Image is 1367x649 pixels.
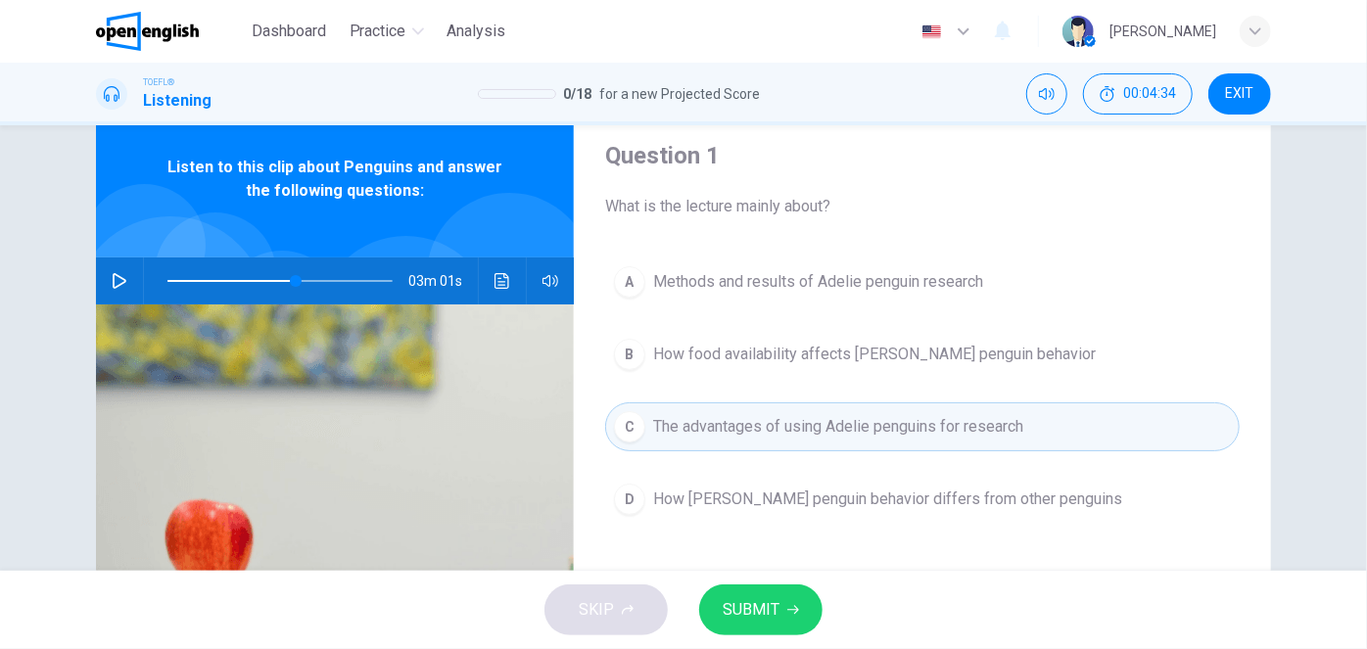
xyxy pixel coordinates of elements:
span: How [PERSON_NAME] penguin behavior differs from other penguins [653,487,1122,511]
span: 00:04:34 [1123,86,1176,102]
button: AMethods and results of Adelie penguin research [605,257,1240,306]
span: EXIT [1226,86,1254,102]
span: What is the lecture mainly about? [605,195,1240,218]
h4: Question 1 [605,140,1240,171]
span: 03m 01s [408,257,478,304]
div: [PERSON_NAME] [1109,20,1216,43]
div: B [614,339,645,370]
div: A [614,266,645,298]
img: OpenEnglish logo [96,12,199,51]
span: SUBMIT [723,596,779,624]
div: C [614,411,645,442]
img: Profile picture [1062,16,1094,47]
button: EXIT [1208,73,1271,115]
span: How food availability affects [PERSON_NAME] penguin behavior [653,343,1096,366]
a: OpenEnglish logo [96,12,244,51]
h1: Listening [143,89,212,113]
button: DHow [PERSON_NAME] penguin behavior differs from other penguins [605,475,1240,524]
span: Dashboard [252,20,326,43]
button: SUBMIT [699,584,823,635]
span: TOEFL® [143,75,174,89]
button: Analysis [440,14,514,49]
div: Hide [1083,73,1193,115]
span: for a new Projected Score [600,82,761,106]
button: Practice [342,14,432,49]
span: The advantages of using Adelie penguins for research [653,415,1023,439]
div: D [614,484,645,515]
button: Click to see the audio transcription [487,257,518,304]
button: Dashboard [244,14,334,49]
button: CThe advantages of using Adelie penguins for research [605,402,1240,451]
span: Methods and results of Adelie penguin research [653,270,983,294]
button: BHow food availability affects [PERSON_NAME] penguin behavior [605,330,1240,379]
div: Mute [1026,73,1067,115]
span: Analysis [448,20,506,43]
img: en [919,24,944,39]
span: 0 / 18 [564,82,592,106]
span: Practice [350,20,406,43]
button: 00:04:34 [1083,73,1193,115]
span: Listen to this clip about Penguins and answer the following questions: [160,156,510,203]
